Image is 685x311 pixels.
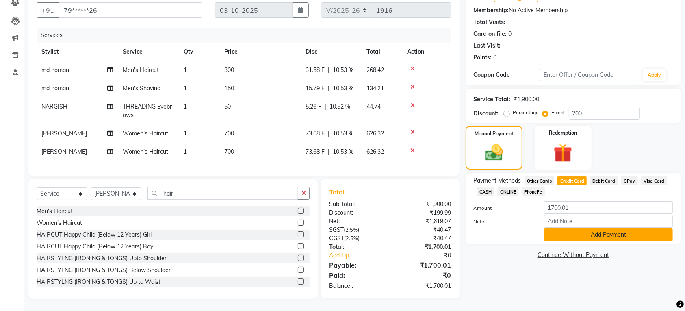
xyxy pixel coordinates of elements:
[503,41,505,50] div: -
[333,129,353,138] span: 10.53 %
[366,66,384,74] span: 268.42
[328,66,329,74] span: |
[123,66,159,74] span: Men's Haircut
[37,28,457,43] div: Services
[474,6,509,15] div: Membership:
[366,130,384,137] span: 626.32
[366,85,384,92] span: 134.21
[323,234,390,243] div: ( )
[184,148,187,155] span: 1
[544,215,673,228] input: Add Note
[179,43,219,61] th: Qty
[224,103,231,110] span: 50
[544,201,673,214] input: Amount
[621,176,638,185] span: GPay
[306,84,325,93] span: 15.79 F
[390,260,457,270] div: ₹1,700.01
[549,129,577,137] label: Redemption
[479,142,509,163] img: _cash.svg
[474,109,499,118] div: Discount:
[390,243,457,251] div: ₹1,700.01
[522,187,545,196] span: PhonePe
[123,130,168,137] span: Women's Haircut
[346,235,358,241] span: 2.5%
[468,218,538,225] label: Note:
[474,95,511,104] div: Service Total:
[184,130,187,137] span: 1
[37,231,152,239] div: HAIRCUT Happy Child (Below 12 Years) Girl
[474,41,501,50] div: Last Visit:
[474,71,540,79] div: Coupon Code
[474,18,506,26] div: Total Visits:
[329,102,350,111] span: 10.52 %
[590,176,618,185] span: Debit Card
[325,102,326,111] span: |
[329,226,344,233] span: SGST
[328,129,329,138] span: |
[41,148,87,155] span: [PERSON_NAME]
[323,270,390,280] div: Paid:
[477,187,494,196] span: CASH
[390,217,457,226] div: ₹1,619.07
[402,43,451,61] th: Action
[37,278,160,286] div: HAIRSTYLNG (IRONING & TONGS) Up to Waist
[362,43,402,61] th: Total
[37,242,153,251] div: HAIRCUT Happy Child (Below 12 Years) Boy
[323,251,401,260] a: Add Tip
[306,66,325,74] span: 31.58 F
[41,103,67,110] span: NARGISH
[224,85,234,92] span: 150
[390,200,457,209] div: ₹1,900.00
[525,176,555,185] span: Other Cards
[643,69,666,81] button: Apply
[474,6,673,15] div: No Active Membership
[557,176,587,185] span: Credit Card
[41,130,87,137] span: [PERSON_NAME]
[184,85,187,92] span: 1
[333,66,353,74] span: 10.53 %
[333,148,353,156] span: 10.53 %
[37,2,59,18] button: +91
[514,95,540,104] div: ₹1,900.00
[390,270,457,280] div: ₹0
[41,66,69,74] span: md noman
[328,84,329,93] span: |
[540,69,639,81] input: Enter Offer / Coupon Code
[59,2,202,18] input: Search by Name/Mobile/Email/Code
[306,129,325,138] span: 73.68 F
[390,209,457,217] div: ₹199.99
[37,254,167,263] div: HAIRSTYLNG (IRONING & TONGS) Upto Shoulder
[366,103,381,110] span: 44.74
[497,187,518,196] span: ONLINE
[224,148,234,155] span: 700
[475,130,514,137] label: Manual Payment
[123,85,160,92] span: Men's Shaving
[474,53,492,62] div: Points:
[328,148,329,156] span: |
[474,30,507,38] div: Card on file:
[401,251,457,260] div: ₹0
[323,226,390,234] div: ( )
[390,234,457,243] div: ₹40.47
[224,66,234,74] span: 300
[37,219,82,227] div: Women's Haircut
[118,43,179,61] th: Service
[219,43,301,61] th: Price
[544,228,673,241] button: Add Payment
[467,251,679,259] a: Continue Without Payment
[366,148,384,155] span: 626.32
[123,103,172,119] span: THREADING Eyebrows
[37,207,73,215] div: Men's Haircut
[329,235,344,242] span: CGST
[494,53,497,62] div: 0
[306,148,325,156] span: 73.68 F
[390,282,457,290] div: ₹1,700.01
[509,30,512,38] div: 0
[390,226,457,234] div: ₹40.47
[329,188,348,196] span: Total
[184,66,187,74] span: 1
[147,187,298,200] input: Search or Scan
[37,43,118,61] th: Stylist
[548,141,578,165] img: _gift.svg
[306,102,321,111] span: 5.26 F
